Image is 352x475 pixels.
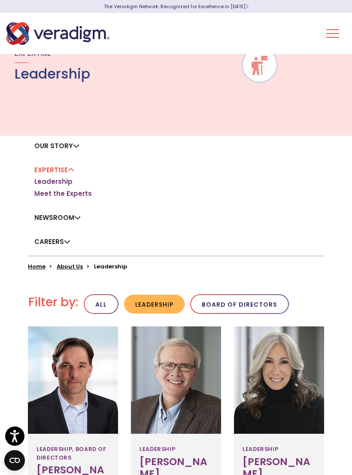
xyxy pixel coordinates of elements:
button: Open CMP widget [4,450,25,471]
h2: Filter by: [28,295,78,310]
iframe: Drift Chat Widget [187,413,342,465]
a: About Us [57,262,83,271]
button: Leadership [124,295,185,314]
img: Veradigm logo [6,19,109,48]
h1: Leadership [15,66,90,82]
span: Leadership [140,442,175,456]
span: Learn More [246,3,249,10]
a: The Veradigm Network: Recognized for Excellence in [DATE]Learn More [104,3,249,10]
button: Toggle Navigation Menu [326,22,339,45]
a: Expertise [34,165,74,174]
a: Leadership [34,177,73,186]
button: All [84,294,118,314]
a: Newsroom [34,213,81,222]
a: Careers [34,237,70,246]
a: Our Story [34,141,79,150]
span: Leadership, Board of Directors [36,442,109,464]
button: Board of Directors [190,294,289,314]
a: Home [28,262,46,271]
a: Meet the Experts [34,189,92,198]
